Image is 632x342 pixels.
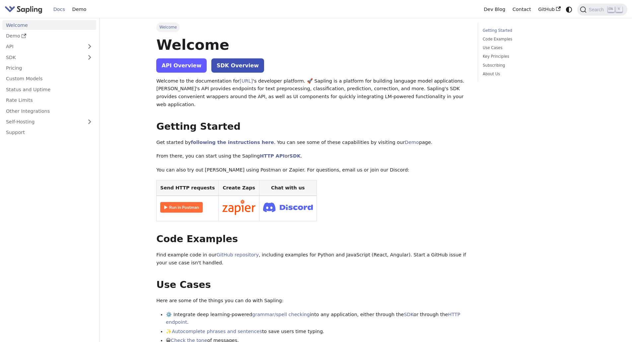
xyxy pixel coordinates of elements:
[259,180,316,196] th: Chat with us
[156,23,468,32] nav: Breadcrumbs
[616,6,622,12] kbd: K
[2,74,96,84] a: Custom Models
[5,5,42,14] img: Sapling.ai
[2,52,83,62] a: SDK
[2,128,96,137] a: Support
[156,121,468,133] h2: Getting Started
[156,233,468,245] h2: Code Examples
[587,7,608,12] span: Search
[69,4,90,15] a: Demo
[2,63,96,73] a: Pricing
[156,23,180,32] span: Welcome
[2,31,96,41] a: Demo
[156,139,468,147] p: Get started by . You can see some of these capabilities by visiting our page.
[483,36,573,42] a: Code Examples
[160,202,203,213] img: Run in Postman
[156,279,468,291] h2: Use Cases
[219,180,259,196] th: Create Zaps
[2,96,96,105] a: Rate Limits
[83,42,96,51] button: Expand sidebar category 'API'
[483,28,573,34] a: Getting Started
[483,62,573,69] a: Subscribing
[156,77,468,109] p: Welcome to the documentation for 's developer platform. 🚀 Sapling is a platform for building lang...
[404,312,413,317] a: SDK
[2,106,96,116] a: Other Integrations
[166,311,468,327] li: ⚙️ Integrate deep learning-powered into any application, either through the or through the .
[83,52,96,62] button: Expand sidebar category 'SDK'
[5,5,45,14] a: Sapling.ai
[534,4,564,15] a: GitHub
[509,4,535,15] a: Contact
[564,5,574,14] button: Switch between dark and light mode (currently system mode)
[483,53,573,60] a: Key Principles
[577,4,627,16] button: Search (Ctrl+K)
[217,252,259,257] a: GitHub repository
[483,71,573,77] a: About Us
[240,78,253,84] a: [URL]
[191,140,274,145] a: following the instructions here
[166,328,468,336] li: ✨ to save users time typing.
[260,153,285,159] a: HTTP API
[405,140,419,145] a: Demo
[156,251,468,267] p: Find example code in our , including examples for Python and JavaScript (React, Angular). Start a...
[222,200,255,215] img: Connect in Zapier
[252,312,310,317] a: grammar/spell checking
[2,85,96,94] a: Status and Uptime
[157,180,219,196] th: Send HTTP requests
[290,153,301,159] a: SDK
[2,42,83,51] a: API
[2,117,96,127] a: Self-Hosting
[483,45,573,51] a: Use Cases
[50,4,69,15] a: Docs
[156,166,468,174] p: You can also try out [PERSON_NAME] using Postman or Zapier. For questions, email us or join our D...
[263,200,313,214] img: Join Discord
[156,58,207,73] a: API Overview
[480,4,509,15] a: Dev Blog
[156,36,468,54] h1: Welcome
[156,152,468,160] p: From there, you can start using the Sapling or .
[2,20,96,30] a: Welcome
[172,329,262,334] a: Autocomplete phrases and sentences
[211,58,264,73] a: SDK Overview
[156,297,468,305] p: Here are some of the things you can do with Sapling:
